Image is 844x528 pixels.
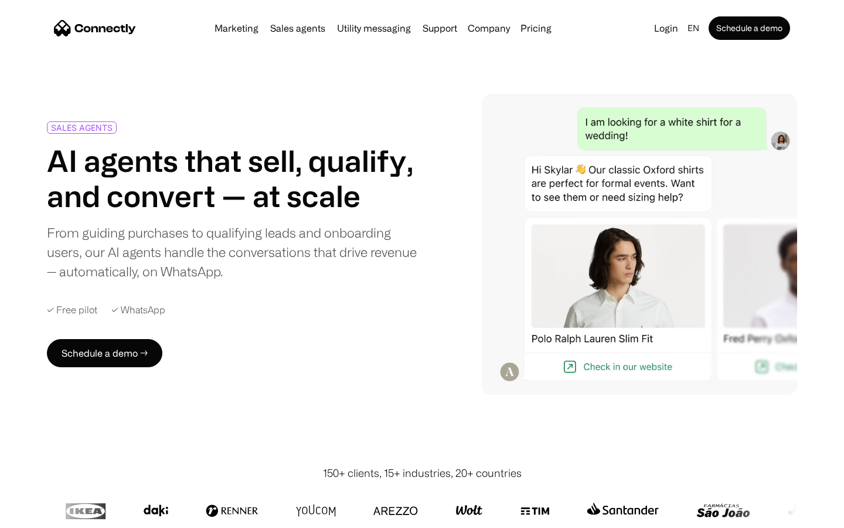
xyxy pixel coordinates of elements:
[709,16,790,40] a: Schedule a demo
[649,20,683,36] a: Login
[688,20,699,36] div: en
[516,23,556,33] a: Pricing
[51,123,113,132] div: SALES AGENTS
[266,23,330,33] a: Sales agents
[111,304,165,316] div: ✓ WhatsApp
[47,339,162,367] a: Schedule a demo →
[418,23,462,33] a: Support
[332,23,416,33] a: Utility messaging
[12,506,70,524] aside: Language selected: English
[47,304,97,316] div: ✓ Free pilot
[323,465,522,481] div: 150+ clients, 15+ industries, 20+ countries
[210,23,263,33] a: Marketing
[47,223,417,281] div: From guiding purchases to qualifying leads and onboarding users, our AI agents handle the convers...
[23,507,70,524] ul: Language list
[47,143,417,214] h1: AI agents that sell, qualify, and convert — at scale
[468,20,510,36] div: Company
